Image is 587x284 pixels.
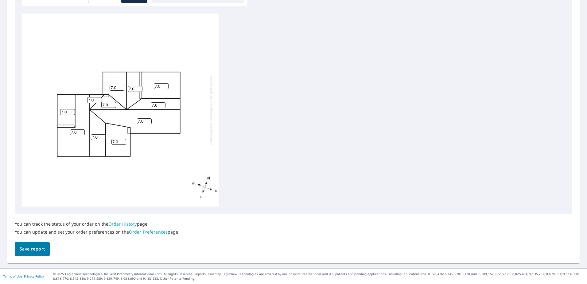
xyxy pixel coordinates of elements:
p: You can update and set your order preferences on the page. [15,229,180,235]
a: Privacy Policy [24,274,44,278]
button: Save report [15,242,50,256]
a: Terms of Use [3,274,22,278]
span: Save report [20,245,45,253]
a: Order History [108,221,137,227]
p: © 2025 Eagle View Technologies, Inc. and Pictometry International Corp. All Rights Reserved. Repo... [53,272,584,281]
a: Order Preferences [129,229,168,235]
p: | [3,274,44,278]
p: You can track the status of your order on the page. [15,221,180,227]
